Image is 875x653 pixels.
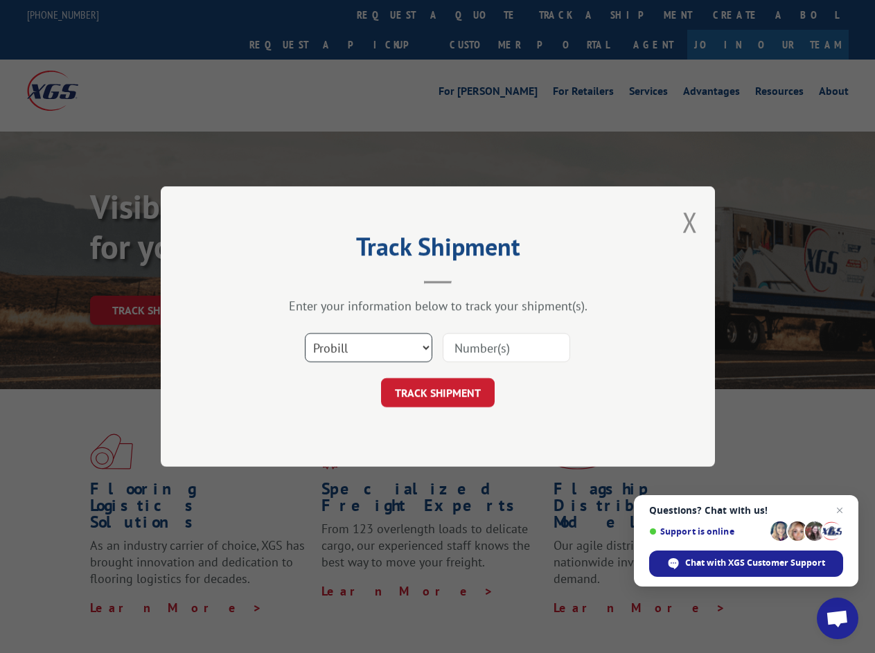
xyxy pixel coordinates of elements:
[682,204,698,240] button: Close modal
[649,526,766,537] span: Support is online
[649,505,843,516] span: Questions? Chat with us!
[649,551,843,577] div: Chat with XGS Customer Support
[381,378,495,407] button: TRACK SHIPMENT
[443,333,570,362] input: Number(s)
[831,502,848,519] span: Close chat
[230,298,646,314] div: Enter your information below to track your shipment(s).
[230,237,646,263] h2: Track Shipment
[685,557,825,569] span: Chat with XGS Customer Support
[817,598,858,639] div: Open chat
